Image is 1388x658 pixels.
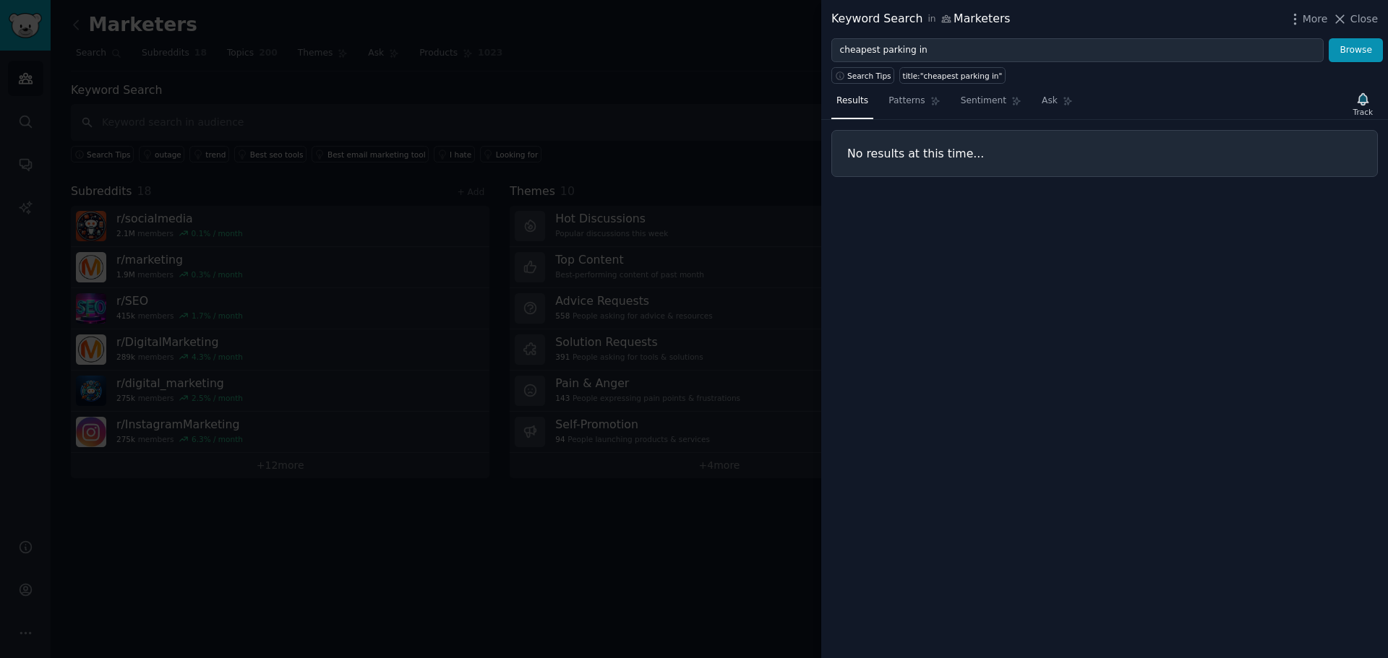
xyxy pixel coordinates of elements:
[928,13,935,26] span: in
[1348,89,1378,119] button: Track
[1329,38,1383,63] button: Browse
[1350,12,1378,27] span: Close
[883,90,945,119] a: Patterns
[1037,90,1078,119] a: Ask
[1042,95,1058,108] span: Ask
[961,95,1006,108] span: Sentiment
[847,146,1362,161] h3: No results at this time...
[831,67,894,84] button: Search Tips
[956,90,1027,119] a: Sentiment
[831,90,873,119] a: Results
[836,95,868,108] span: Results
[831,38,1324,63] input: Try a keyword related to your business
[1332,12,1378,27] button: Close
[1288,12,1328,27] button: More
[899,67,1006,84] a: title:"cheapest parking in"
[1353,107,1373,117] div: Track
[847,71,891,81] span: Search Tips
[903,71,1003,81] div: title:"cheapest parking in"
[831,10,1011,28] div: Keyword Search Marketers
[1303,12,1328,27] span: More
[888,95,925,108] span: Patterns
